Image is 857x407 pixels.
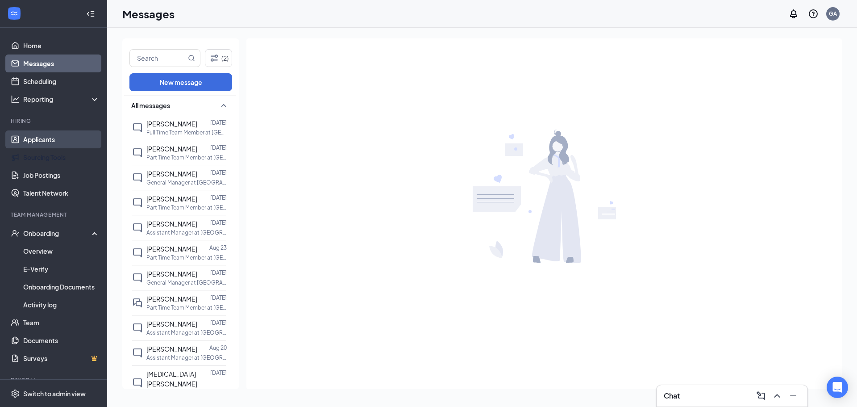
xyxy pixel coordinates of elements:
[205,49,232,67] button: Filter (2)
[209,344,227,352] p: Aug 20
[132,147,143,158] svg: ChatInactive
[132,298,143,308] svg: DoubleChat
[808,8,819,19] svg: QuestionInfo
[146,154,227,161] p: Part Time Team Member at [GEOGRAPHIC_DATA][PERSON_NAME] of [GEOGRAPHIC_DATA]
[146,220,197,228] span: [PERSON_NAME]
[210,169,227,176] p: [DATE]
[754,389,768,403] button: ComposeMessage
[146,270,197,278] span: [PERSON_NAME]
[146,354,227,361] p: Assistant Manager at [GEOGRAPHIC_DATA][PERSON_NAME] of [GEOGRAPHIC_DATA]
[146,245,197,253] span: [PERSON_NAME]
[132,197,143,208] svg: ChatInactive
[146,145,197,153] span: [PERSON_NAME]
[23,166,100,184] a: Job Postings
[209,53,220,63] svg: Filter
[827,377,848,398] div: Open Intercom Messenger
[11,376,98,384] div: Payroll
[210,269,227,277] p: [DATE]
[146,195,197,203] span: [PERSON_NAME]
[788,8,799,19] svg: Notifications
[129,73,232,91] button: New message
[11,117,98,125] div: Hiring
[664,391,680,401] h3: Chat
[146,345,197,353] span: [PERSON_NAME]
[788,390,799,401] svg: Minimize
[23,55,100,72] a: Messages
[146,229,227,236] p: Assistant Manager at [GEOGRAPHIC_DATA][PERSON_NAME] of [GEOGRAPHIC_DATA]
[122,6,175,21] h1: Messages
[210,369,227,377] p: [DATE]
[146,179,227,186] p: General Manager at [GEOGRAPHIC_DATA][PERSON_NAME] of [GEOGRAPHIC_DATA]
[146,320,197,328] span: [PERSON_NAME]
[146,254,227,261] p: Part Time Team Member at [GEOGRAPHIC_DATA][PERSON_NAME] of [GEOGRAPHIC_DATA]
[756,390,766,401] svg: ComposeMessage
[132,378,143,388] svg: ChatInactive
[23,242,100,260] a: Overview
[829,10,837,17] div: GA
[218,100,229,111] svg: SmallChevronUp
[23,314,100,331] a: Team
[132,323,143,333] svg: ChatInactive
[23,229,92,238] div: Onboarding
[210,294,227,302] p: [DATE]
[23,37,100,55] a: Home
[23,349,100,367] a: SurveysCrown
[210,219,227,227] p: [DATE]
[146,120,197,128] span: [PERSON_NAME]
[146,304,227,311] p: Part Time Team Member at [GEOGRAPHIC_DATA][PERSON_NAME] of [GEOGRAPHIC_DATA]
[23,148,100,166] a: Sourcing Tools
[11,211,98,218] div: Team Management
[23,331,100,349] a: Documents
[146,329,227,336] p: Assistant Manager at [GEOGRAPHIC_DATA][PERSON_NAME] of [GEOGRAPHIC_DATA]
[11,95,20,104] svg: Analysis
[23,72,100,90] a: Scheduling
[146,295,197,303] span: [PERSON_NAME]
[146,389,227,396] p: Part Time Team Member at [GEOGRAPHIC_DATA][PERSON_NAME] of [GEOGRAPHIC_DATA]
[11,389,20,398] svg: Settings
[132,172,143,183] svg: ChatInactive
[132,122,143,133] svg: ChatInactive
[146,170,197,178] span: [PERSON_NAME]
[210,194,227,201] p: [DATE]
[23,184,100,202] a: Talent Network
[23,95,100,104] div: Reporting
[772,390,782,401] svg: ChevronUp
[209,244,227,252] p: Aug 23
[132,348,143,358] svg: ChatInactive
[131,101,170,110] span: All messages
[146,129,227,136] p: Full Time Team Member at [GEOGRAPHIC_DATA][PERSON_NAME] of [GEOGRAPHIC_DATA]
[770,389,784,403] button: ChevronUp
[210,319,227,327] p: [DATE]
[132,273,143,283] svg: ChatInactive
[11,229,20,238] svg: UserCheck
[786,389,800,403] button: Minimize
[146,370,197,388] span: [MEDICAL_DATA][PERSON_NAME]
[146,279,227,286] p: General Manager at [GEOGRAPHIC_DATA][PERSON_NAME] of [GEOGRAPHIC_DATA]
[23,130,100,148] a: Applicants
[10,9,19,18] svg: WorkstreamLogo
[23,278,100,296] a: Onboarding Documents
[132,222,143,233] svg: ChatInactive
[188,55,195,62] svg: MagnifyingGlass
[130,50,186,67] input: Search
[23,260,100,278] a: E-Verify
[86,9,95,18] svg: Collapse
[146,204,227,211] p: Part Time Team Member at [GEOGRAPHIC_DATA][PERSON_NAME] of [GEOGRAPHIC_DATA]
[132,248,143,258] svg: ChatInactive
[23,296,100,314] a: Activity log
[210,144,227,151] p: [DATE]
[210,119,227,126] p: [DATE]
[23,389,86,398] div: Switch to admin view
